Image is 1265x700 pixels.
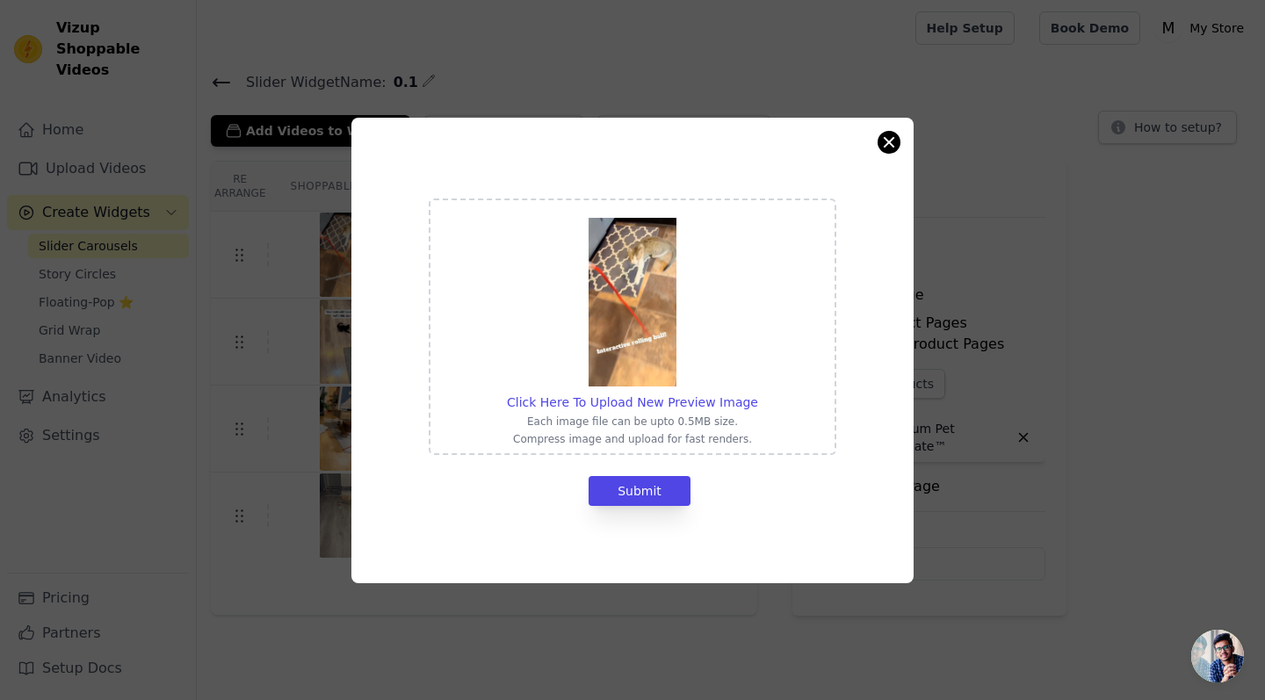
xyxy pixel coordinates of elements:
[507,415,758,429] p: Each image file can be upto 0.5MB size.
[507,395,758,409] span: Click Here To Upload New Preview Image
[507,432,758,446] p: Compress image and upload for fast renders.
[878,132,900,153] button: Close modal
[1191,630,1244,682] a: Bate-papo aberto
[589,476,690,506] button: Submit
[589,218,676,386] img: preview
